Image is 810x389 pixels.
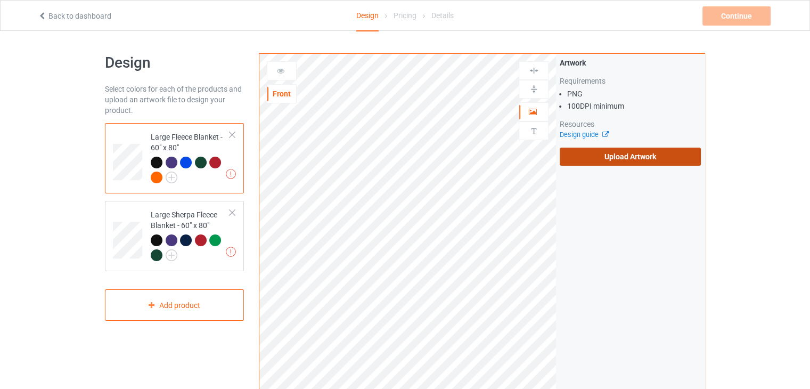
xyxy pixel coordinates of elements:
[560,119,701,129] div: Resources
[151,132,230,182] div: Large Fleece Blanket - 60" x 80"
[166,172,177,183] img: svg+xml;base64,PD94bWwgdmVyc2lvbj0iMS4wIiBlbmNvZGluZz0iVVRGLTgiPz4KPHN2ZyB3aWR0aD0iMjJweCIgaGVpZ2...
[356,1,379,31] div: Design
[226,169,236,179] img: exclamation icon
[105,84,244,116] div: Select colors for each of the products and upload an artwork file to design your product.
[567,101,701,111] li: 100 DPI minimum
[560,76,701,86] div: Requirements
[105,201,244,271] div: Large Sherpa Fleece Blanket - 60" x 80"
[166,249,177,261] img: svg+xml;base64,PD94bWwgdmVyc2lvbj0iMS4wIiBlbmNvZGluZz0iVVRGLTgiPz4KPHN2ZyB3aWR0aD0iMjJweCIgaGVpZ2...
[394,1,416,30] div: Pricing
[105,53,244,72] h1: Design
[38,12,111,20] a: Back to dashboard
[431,1,454,30] div: Details
[567,88,701,99] li: PNG
[529,66,539,76] img: svg%3E%0A
[529,126,539,136] img: svg%3E%0A
[560,148,701,166] label: Upload Artwork
[560,58,701,68] div: Artwork
[267,88,296,99] div: Front
[105,123,244,193] div: Large Fleece Blanket - 60" x 80"
[529,84,539,94] img: svg%3E%0A
[560,131,608,139] a: Design guide
[226,247,236,257] img: exclamation icon
[151,209,230,260] div: Large Sherpa Fleece Blanket - 60" x 80"
[105,289,244,321] div: Add product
